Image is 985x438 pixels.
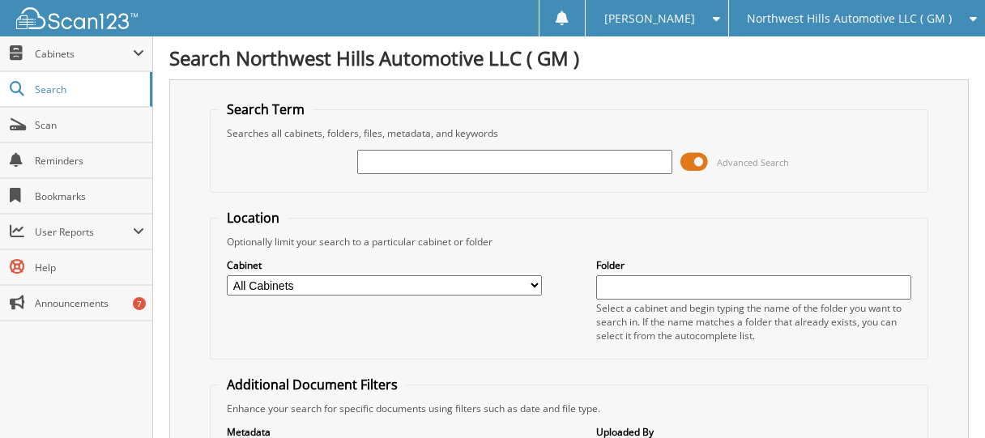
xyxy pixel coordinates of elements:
[219,126,919,140] div: Searches all cabinets, folders, files, metadata, and keywords
[219,100,313,118] legend: Search Term
[35,225,133,239] span: User Reports
[16,7,138,29] img: scan123-logo-white.svg
[35,261,144,274] span: Help
[219,402,919,415] div: Enhance your search for specific documents using filters such as date and file type.
[604,14,695,23] span: [PERSON_NAME]
[596,258,911,272] label: Folder
[219,376,406,393] legend: Additional Document Filters
[35,47,133,61] span: Cabinets
[133,297,146,310] div: 7
[35,118,144,132] span: Scan
[35,154,144,168] span: Reminders
[35,296,144,310] span: Announcements
[596,301,911,342] div: Select a cabinet and begin typing the name of the folder you want to search in. If the name match...
[219,209,288,227] legend: Location
[169,45,969,71] h1: Search Northwest Hills Automotive LLC ( GM )
[747,14,952,23] span: Northwest Hills Automotive LLC ( GM )
[35,83,142,96] span: Search
[227,258,542,272] label: Cabinet
[717,156,789,168] span: Advanced Search
[219,235,919,249] div: Optionally limit your search to a particular cabinet or folder
[35,189,144,203] span: Bookmarks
